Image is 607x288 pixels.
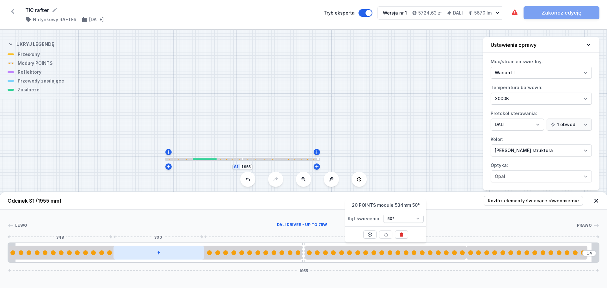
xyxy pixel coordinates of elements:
form: TIC rafter [25,6,316,14]
button: Ustawienia oprawy [483,37,599,53]
div: DALI Driver - up to 75W [27,222,577,229]
h4: [DATE] [89,16,104,23]
label: Moc/strumień świetlny: [491,57,592,79]
span: (1955 mm) [36,198,61,204]
div: 20 POINTS module 534mm 50° [9,246,170,260]
input: Wymiar [mm] [584,251,594,256]
div: 15 POINTS module 400mm 50° [181,246,302,260]
span: Rozłóż elementy świecące równomiernie [488,198,579,204]
select: Kąt świecenia: [383,215,424,223]
input: Wymiar [mm] [241,164,251,169]
h4: DALI [453,10,463,16]
select: Temperatura barwowa: [491,93,592,105]
h4: Natynkowy RAFTER [33,16,77,23]
h4: Odcinek S1 [8,197,61,205]
label: Tryb eksperta [324,9,372,17]
button: Edytuj nazwę projektu [52,7,58,13]
h4: Ukryj legendę [16,41,54,47]
select: Moc/strumień świetlny: [491,67,592,79]
span: Prawo [577,223,592,228]
div: DALI Driver - up to 75W [113,246,204,260]
button: Wersja nr 15724,63 złDALI5670 lm [377,6,503,20]
span: 20 POINTS module 534mm 50° [345,199,426,211]
button: Usuń element [395,230,408,239]
button: Tryb eksperta [359,9,372,17]
select: Kolor: [491,144,592,156]
h4: 5670 lm [474,10,492,16]
label: Protokół sterowania: [491,108,592,131]
select: Protokół sterowania: [547,119,592,131]
select: Protokół sterowania: [491,119,544,131]
div: Wersja nr 1 [383,10,407,16]
label: Kolor: [491,134,592,156]
button: Ukryj legendę [8,36,54,51]
button: Rozłóż elementy świecące równomiernie [484,196,583,205]
span: 348 [54,235,66,239]
span: Lewo [15,223,27,228]
label: Temperatura barwowa: [491,83,592,105]
select: Optyka: [491,170,592,182]
h4: 5724,63 zł [418,10,442,16]
button: Wyśrodkuj [363,230,377,239]
h4: Ustawienia oprawy [491,41,536,49]
button: Duplikuj [379,230,392,239]
div: 15 POINTS module 400mm 50° [466,246,587,260]
span: 300 [152,235,165,239]
div: 20 POINTS module 534mm 50° [305,246,466,260]
span: Kąt świecenia : [348,214,381,224]
label: Optyka: [491,160,592,182]
span: 1955 [297,268,310,272]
